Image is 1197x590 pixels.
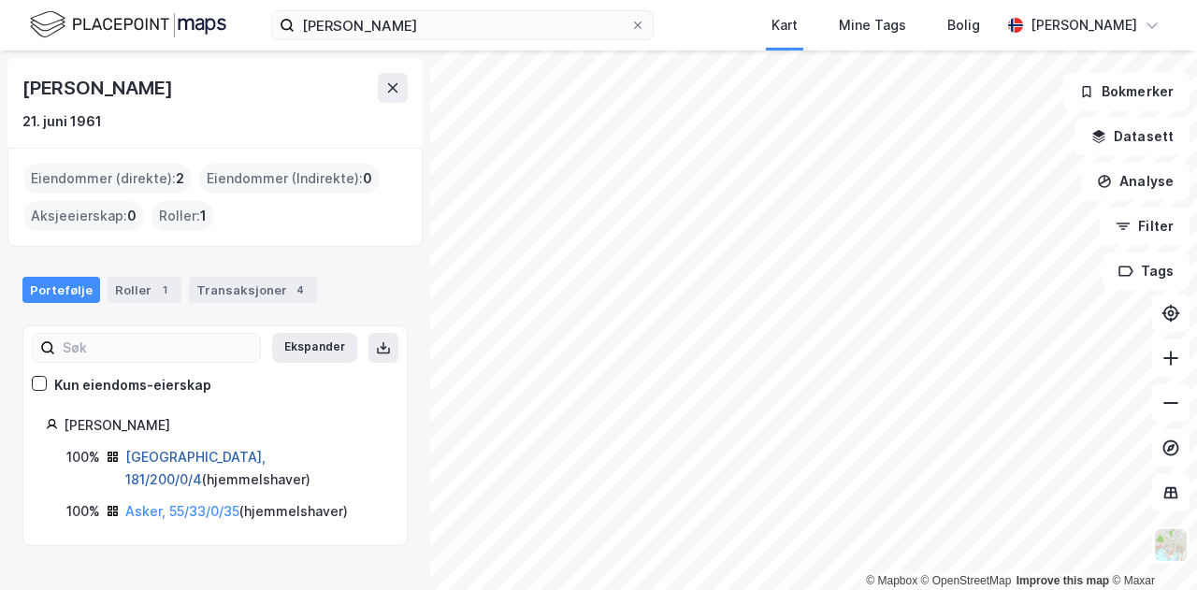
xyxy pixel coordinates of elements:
[125,449,266,487] a: [GEOGRAPHIC_DATA], 181/200/0/4
[1100,208,1190,245] button: Filter
[947,14,980,36] div: Bolig
[66,446,100,468] div: 100%
[272,333,357,363] button: Ekspander
[1031,14,1137,36] div: [PERSON_NAME]
[921,574,1012,587] a: OpenStreetMap
[1017,574,1109,587] a: Improve this map
[30,8,226,41] img: logo.f888ab2527a4732fd821a326f86c7f29.svg
[64,414,384,437] div: [PERSON_NAME]
[125,500,348,523] div: ( hjemmelshaver )
[1063,73,1190,110] button: Bokmerker
[22,110,102,133] div: 21. juni 1961
[295,11,630,39] input: Søk på adresse, matrikkel, gårdeiere, leietakere eller personer
[200,205,207,227] span: 1
[151,201,214,231] div: Roller :
[772,14,798,36] div: Kart
[125,503,239,519] a: Asker, 55/33/0/35
[1103,252,1190,290] button: Tags
[125,446,384,491] div: ( hjemmelshaver )
[1081,163,1190,200] button: Analyse
[199,164,380,194] div: Eiendommer (Indirekte) :
[55,334,260,362] input: Søk
[1075,118,1190,155] button: Datasett
[23,164,192,194] div: Eiendommer (direkte) :
[866,574,917,587] a: Mapbox
[54,374,211,396] div: Kun eiendoms-eierskap
[363,167,372,190] span: 0
[291,281,310,299] div: 4
[23,201,144,231] div: Aksjeeierskap :
[127,205,137,227] span: 0
[66,500,100,523] div: 100%
[22,73,176,103] div: [PERSON_NAME]
[155,281,174,299] div: 1
[839,14,906,36] div: Mine Tags
[22,277,100,303] div: Portefølje
[189,277,317,303] div: Transaksjoner
[176,167,184,190] span: 2
[108,277,181,303] div: Roller
[1103,500,1197,590] iframe: Chat Widget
